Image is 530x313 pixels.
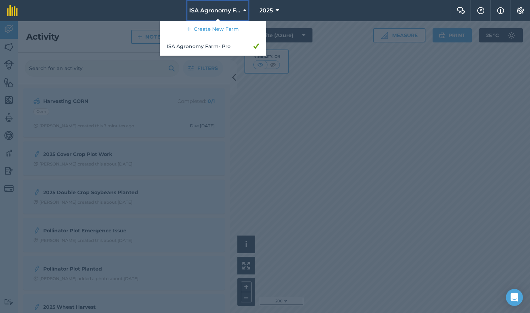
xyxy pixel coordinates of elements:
img: fieldmargin Logo [7,5,18,16]
img: svg+xml;base64,PHN2ZyB4bWxucz0iaHR0cDovL3d3dy53My5vcmcvMjAwMC9zdmciIHdpZHRoPSIxNyIgaGVpZ2h0PSIxNy... [497,6,504,15]
a: ISA Agronomy Farm- Pro [160,37,266,56]
a: Create New Farm [160,21,266,37]
img: A cog icon [516,7,525,14]
img: Two speech bubbles overlapping with the left bubble in the forefront [457,7,465,14]
img: A question mark icon [477,7,485,14]
div: Open Intercom Messenger [506,289,523,306]
span: 2025 [259,6,273,15]
span: ISA Agronomy Farm [189,6,240,15]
